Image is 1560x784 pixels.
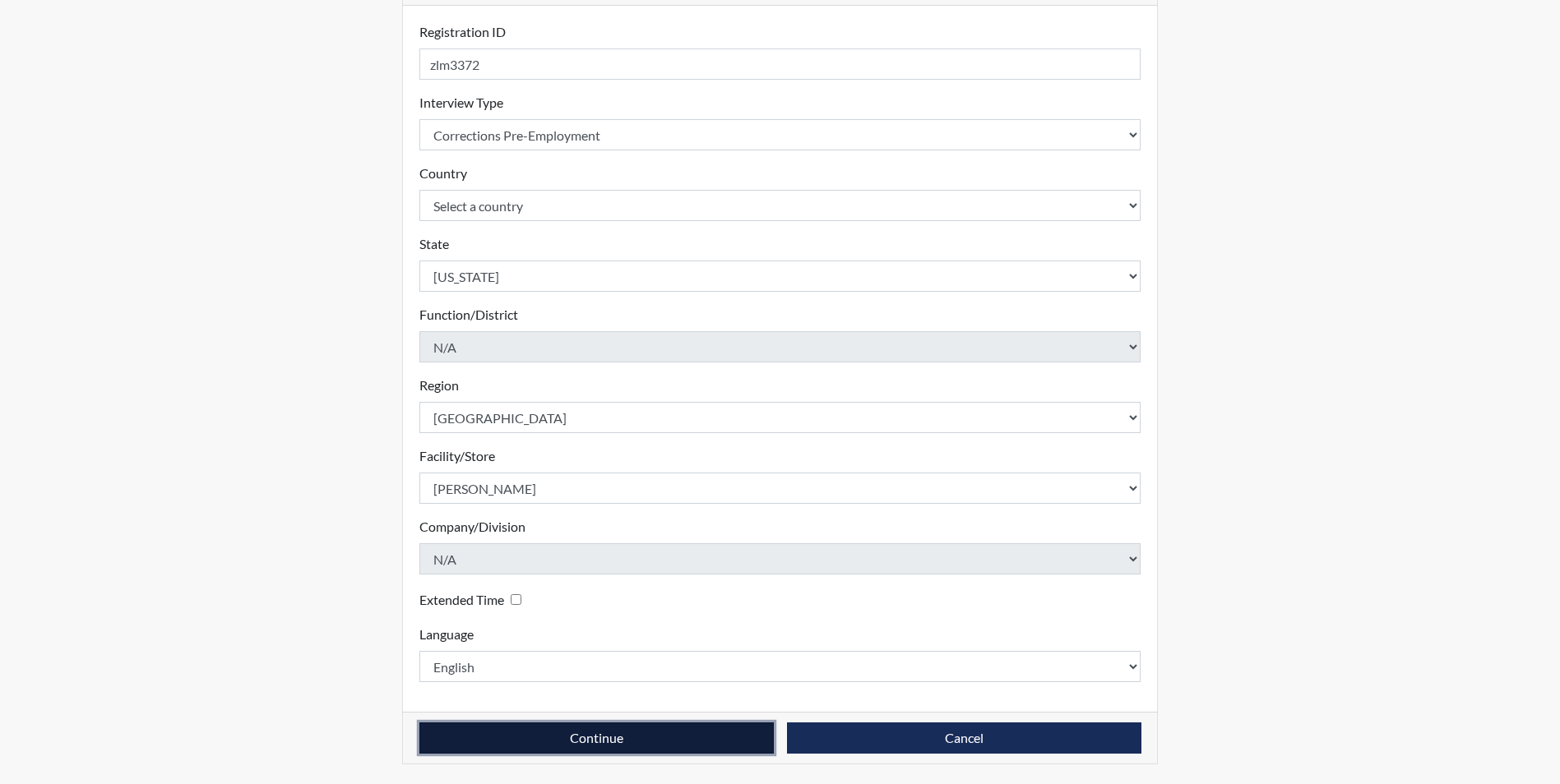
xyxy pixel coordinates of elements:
label: Facility/Store [419,446,495,466]
label: Country [419,164,467,183]
label: Company/Division [419,517,525,537]
label: Registration ID [419,22,506,42]
label: Function/District [419,305,518,325]
label: Language [419,625,474,644]
label: Extended Time [419,590,504,610]
button: Cancel [787,722,1141,754]
div: Checking this box will provide the interviewee with an accomodation of extra time to answer each ... [419,588,528,611]
button: Continue [419,722,774,754]
input: Insert a Registration ID, which needs to be a unique alphanumeric value for each interviewee [419,48,1141,80]
label: Interview Type [419,93,503,113]
label: Region [419,376,459,395]
label: State [419,234,449,254]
